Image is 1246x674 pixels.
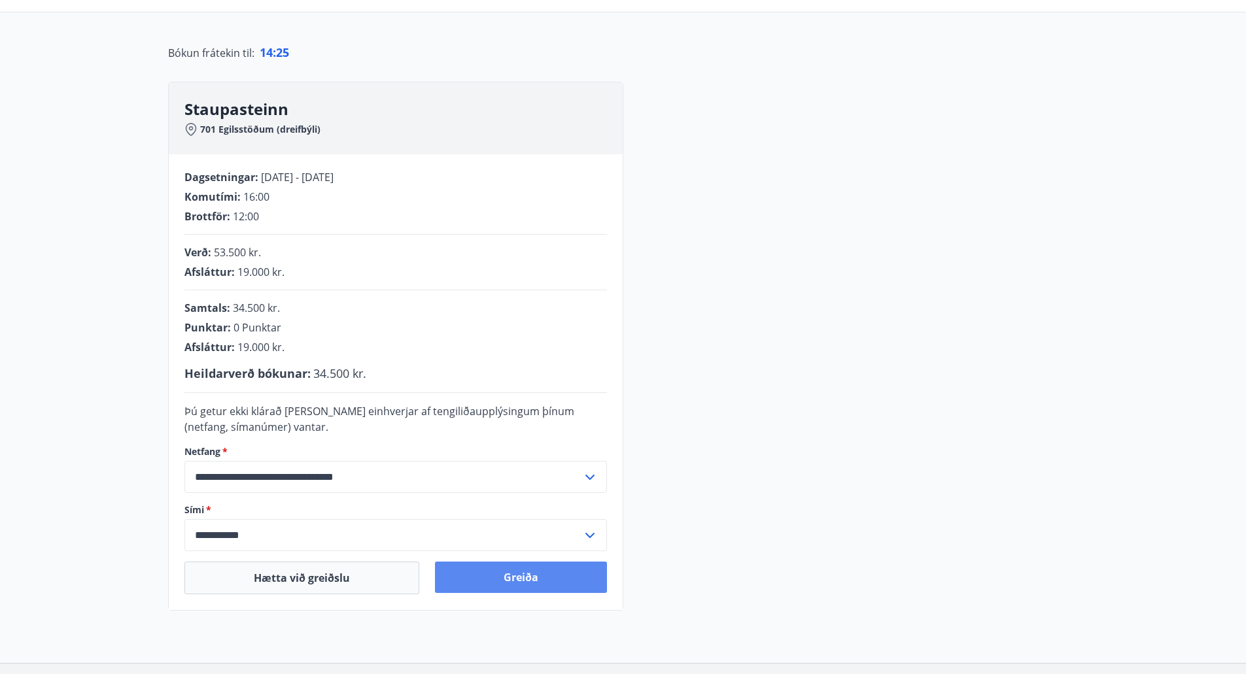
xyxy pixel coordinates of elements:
button: Hætta við greiðslu [184,562,419,594]
span: Brottför : [184,209,230,224]
span: 25 [276,44,289,60]
span: 34.500 kr. [233,301,280,315]
span: Afsláttur : [184,265,235,279]
span: Bókun frátekin til : [168,45,254,61]
span: 34.500 kr. [313,365,366,381]
span: Verð : [184,245,211,260]
h3: Staupasteinn [184,98,623,120]
span: 12:00 [233,209,259,224]
span: Afsláttur : [184,340,235,354]
span: 701 Egilsstöðum (dreifbýli) [200,123,320,136]
label: Netfang [184,445,607,458]
span: [DATE] - [DATE] [261,170,334,184]
span: Þú getur ekki klárað [PERSON_NAME] einhverjar af tengiliðaupplýsingum þínum (netfang, símanúmer) ... [184,404,574,434]
label: Sími [184,503,607,516]
span: 19.000 kr. [237,265,285,279]
span: Heildarverð bókunar : [184,365,311,381]
span: Komutími : [184,190,241,204]
span: 0 Punktar [234,320,281,335]
button: Greiða [435,562,607,593]
span: Punktar : [184,320,231,335]
span: 19.000 kr. [237,340,285,354]
span: 53.500 kr. [214,245,261,260]
span: 14 : [260,44,276,60]
span: Samtals : [184,301,230,315]
span: 16:00 [243,190,269,204]
span: Dagsetningar : [184,170,258,184]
